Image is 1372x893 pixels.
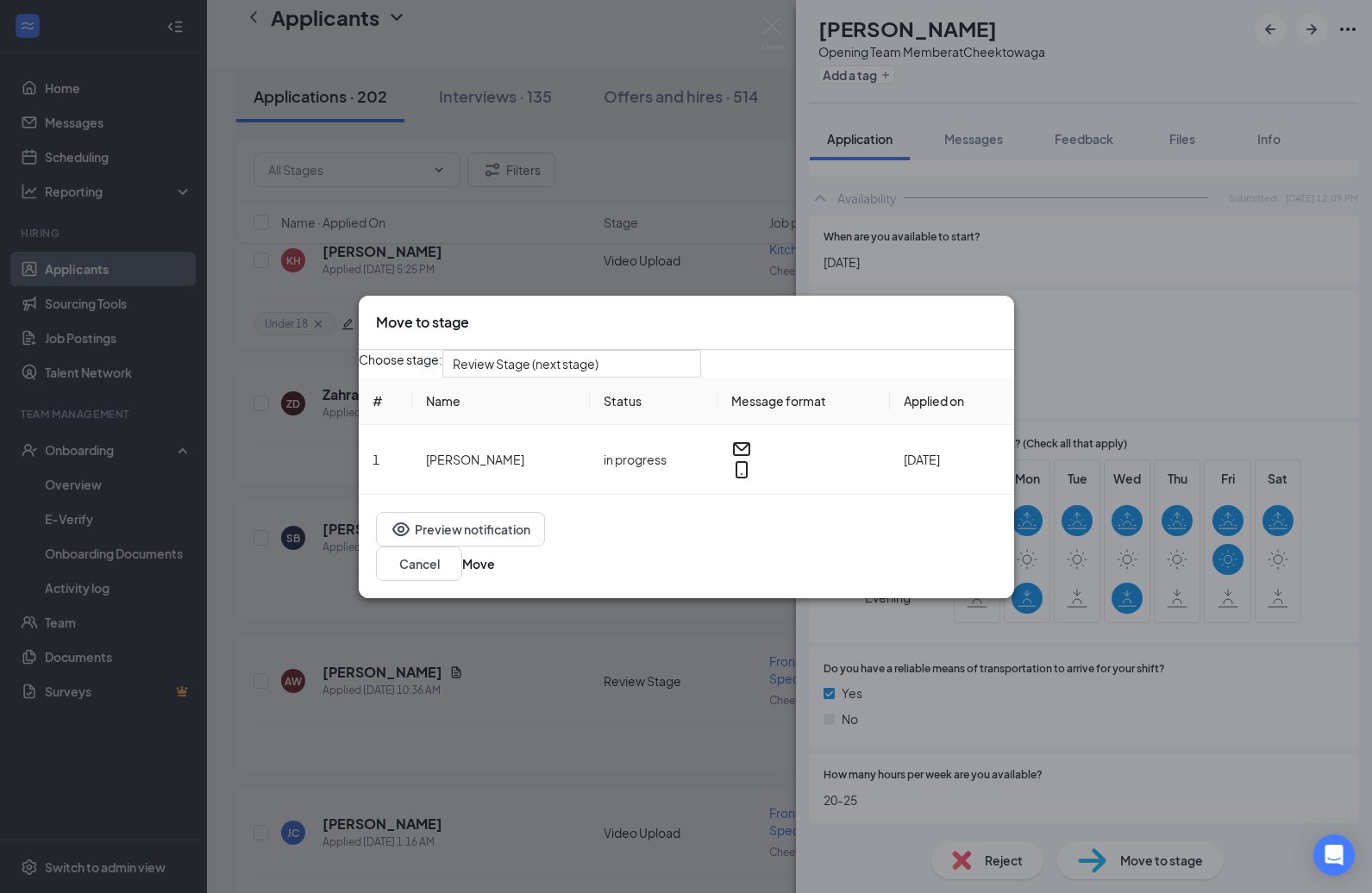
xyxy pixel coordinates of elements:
td: in progress [589,425,717,495]
h3: Move to stage [376,313,469,332]
span: Review Stage (next stage) [453,351,598,377]
span: 1 [373,452,379,467]
td: [PERSON_NAME] [412,425,590,495]
th: Status [589,378,717,425]
th: Applied on [890,378,1014,425]
span: Choose stage: [359,350,442,378]
td: [DATE] [890,425,1014,495]
th: # [359,378,412,425]
button: EyePreview notification [376,512,545,546]
button: Move [462,554,495,573]
svg: Email [730,439,751,459]
th: Message format [717,378,889,425]
svg: MobileSms [730,459,751,480]
div: Open Intercom Messenger [1313,834,1355,876]
th: Name [412,378,590,425]
svg: Eye [391,519,411,540]
button: Cancel [376,546,462,581]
